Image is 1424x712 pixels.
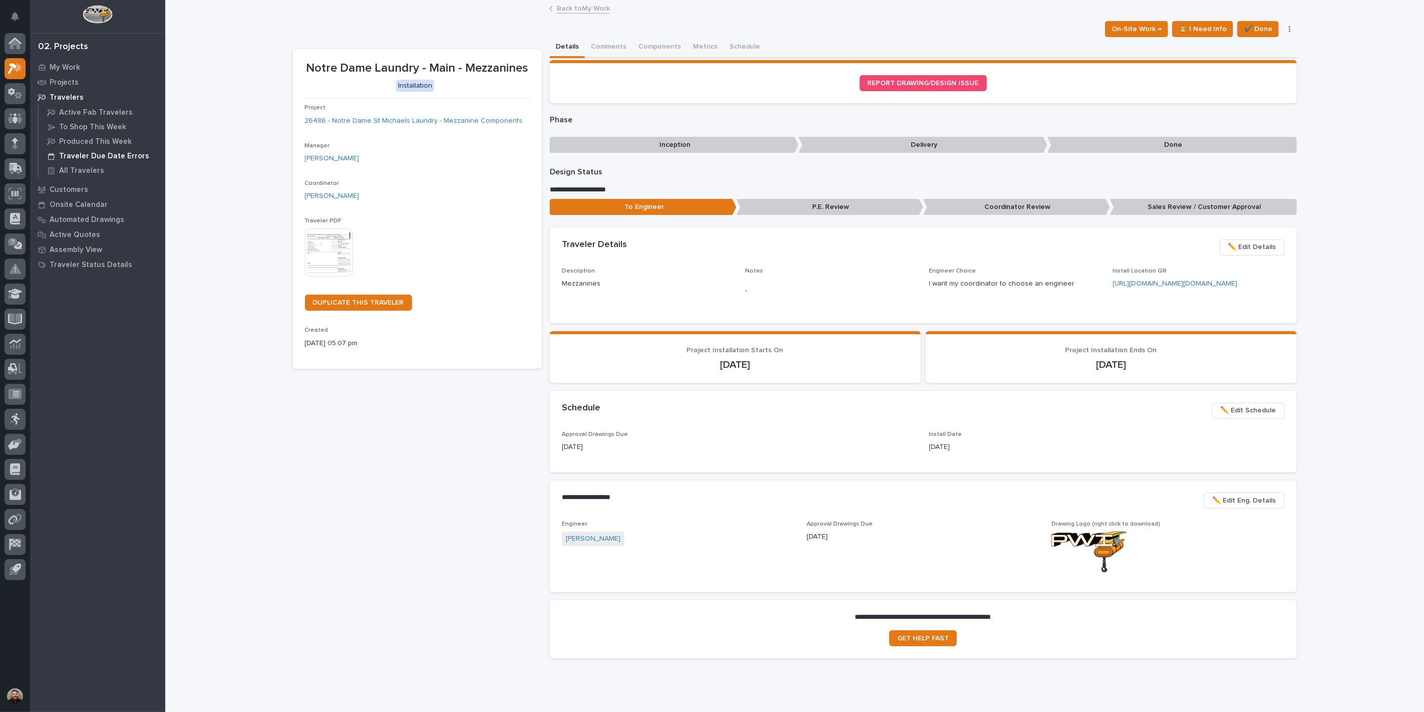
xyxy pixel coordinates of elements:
[39,105,165,119] a: Active Fab Travelers
[562,268,595,274] span: Description
[938,359,1285,371] p: [DATE]
[30,227,165,242] a: Active Quotes
[929,268,976,274] span: Engineer Choice
[30,75,165,90] a: Projects
[50,185,88,194] p: Customers
[860,75,987,91] a: REPORT DRAWING/DESIGN ISSUE
[1221,404,1276,416] span: ✏️ Edit Schedule
[50,230,100,240] p: Active Quotes
[799,137,1047,153] p: Delivery
[305,327,328,333] span: Created
[39,120,165,134] a: To Shop This Week
[30,242,165,257] a: Assembly View
[13,12,26,28] div: Notifications
[30,197,165,212] a: Onsite Calendar
[1065,347,1157,354] span: Project Installation Ends On
[396,80,434,92] div: Installation
[305,153,360,164] a: [PERSON_NAME]
[30,212,165,227] a: Automated Drawings
[5,6,26,27] button: Notifications
[929,279,1101,289] p: I want my coordinator to choose an engineer
[1113,268,1167,274] span: Install Location QR
[807,521,873,527] span: Approval Drawings Due
[50,63,80,72] p: My Work
[305,61,530,76] p: Notre Dame Laundry - Main - Mezzanines
[38,42,88,53] div: 02. Projects
[1105,21,1168,37] button: On-Site Work →
[562,442,917,452] p: [DATE]
[550,167,1297,177] p: Design Status
[50,200,108,209] p: Onsite Calendar
[1237,21,1279,37] button: ✔️ Done
[868,80,979,87] span: REPORT DRAWING/DESIGN ISSUE
[929,442,1285,452] p: [DATE]
[897,635,949,642] span: GET HELP FAST
[562,359,909,371] p: [DATE]
[305,338,530,349] p: [DATE] 05:07 pm
[562,240,627,251] h2: Traveler Details
[923,199,1110,215] p: Coordinator Review
[59,137,132,146] p: Produced This Week
[566,534,620,544] a: [PERSON_NAME]
[39,149,165,163] a: Traveler Due Date Errors
[687,37,724,58] button: Metrics
[632,37,687,58] button: Components
[737,199,923,215] p: P.E. Review
[305,143,330,149] span: Manager
[1244,23,1272,35] span: ✔️ Done
[550,137,799,153] p: Inception
[305,116,523,126] a: 26486 - Notre Dame St Michaels Laundry - Mezzanine Components
[550,37,585,58] button: Details
[5,686,26,707] button: users-avatar
[305,218,342,224] span: Traveler PDF
[687,347,784,354] span: Project Installation Starts On
[1113,280,1238,287] a: [URL][DOMAIN_NAME][DOMAIN_NAME]
[59,123,126,132] p: To Shop This Week
[562,403,600,414] h2: Schedule
[562,279,734,289] p: Mezzanines
[59,166,104,175] p: All Travelers
[50,246,102,255] p: Assembly View
[746,286,917,296] p: -
[746,268,764,274] span: Notes
[1110,199,1297,215] p: Sales Review / Customer Approval
[313,299,404,306] span: DUPLICATE THIS TRAVELER
[50,93,84,102] p: Travelers
[1179,23,1227,35] span: ⏳ I Need Info
[929,431,962,437] span: Install Date
[1212,403,1285,419] button: ✏️ Edit Schedule
[1228,241,1276,253] span: ✏️ Edit Details
[50,261,132,270] p: Traveler Status Details
[1051,532,1127,572] img: pqCV5n80HcsZB-1JoAmFptD4DgcBjBcrVoq9E78LrU8
[557,2,610,14] a: Back toMy Work
[1047,137,1296,153] p: Done
[305,191,360,201] a: [PERSON_NAME]
[50,215,124,224] p: Automated Drawings
[550,199,737,215] p: To Engineer
[1220,240,1285,256] button: ✏️ Edit Details
[30,90,165,105] a: Travelers
[1112,23,1162,35] span: On-Site Work →
[550,115,1297,125] p: Phase
[50,78,79,87] p: Projects
[305,295,412,311] a: DUPLICATE THIS TRAVELER
[83,5,112,24] img: Workspace Logo
[30,182,165,197] a: Customers
[1204,493,1285,509] button: ✏️ Edit Eng. Details
[1213,495,1276,507] span: ✏️ Edit Eng. Details
[562,431,628,437] span: Approval Drawings Due
[305,180,339,186] span: Coordinator
[562,521,587,527] span: Engineer
[305,105,326,111] span: Project
[39,163,165,177] a: All Travelers
[59,152,149,161] p: Traveler Due Date Errors
[1172,21,1233,37] button: ⏳ I Need Info
[1051,521,1160,527] span: Drawing Logo (right click to download)
[39,134,165,148] a: Produced This Week
[724,37,766,58] button: Schedule
[807,532,1039,542] p: [DATE]
[59,108,133,117] p: Active Fab Travelers
[30,60,165,75] a: My Work
[585,37,632,58] button: Comments
[30,257,165,272] a: Traveler Status Details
